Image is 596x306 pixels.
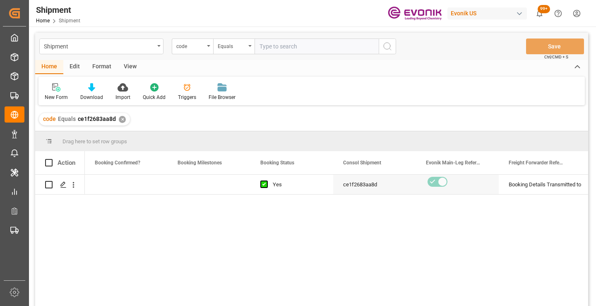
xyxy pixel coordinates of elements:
[80,94,103,101] div: Download
[78,116,116,122] span: ce1f2683aa8d
[119,116,126,123] div: ✕
[426,160,481,166] span: Evonik Main-Leg Reference
[447,5,530,21] button: Evonik US
[538,5,550,13] span: 99+
[36,4,80,16] div: Shipment
[35,175,85,195] div: Press SPACE to select this row.
[509,175,572,194] div: Booking Details Transmitted to SAP
[176,41,204,50] div: code
[273,175,323,194] div: Yes
[39,39,163,54] button: open menu
[255,39,379,54] input: Type to search
[333,175,416,194] div: ce1f2683aa8d
[45,94,68,101] div: New Form
[58,116,76,122] span: Equals
[213,39,255,54] button: open menu
[58,159,75,166] div: Action
[549,4,567,23] button: Help Center
[343,160,381,166] span: Consol Shipment
[115,94,130,101] div: Import
[509,160,564,166] span: Freight Forwarder Reference
[544,54,568,60] span: Ctrl/CMD + S
[118,60,143,74] div: View
[35,60,63,74] div: Home
[526,39,584,54] button: Save
[62,138,127,145] span: Drag here to set row groups
[379,39,396,54] button: search button
[530,4,549,23] button: show 101 new notifications
[43,116,56,122] span: code
[63,60,86,74] div: Edit
[178,160,222,166] span: Booking Milestones
[447,7,527,19] div: Evonik US
[218,41,246,50] div: Equals
[209,94,236,101] div: File Browser
[36,18,50,24] a: Home
[44,41,154,51] div: Shipment
[95,160,140,166] span: Booking Confirmed?
[260,160,294,166] span: Booking Status
[388,6,442,21] img: Evonik-brand-mark-Deep-Purple-RGB.jpeg_1700498283.jpeg
[143,94,166,101] div: Quick Add
[172,39,213,54] button: open menu
[86,60,118,74] div: Format
[178,94,196,101] div: Triggers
